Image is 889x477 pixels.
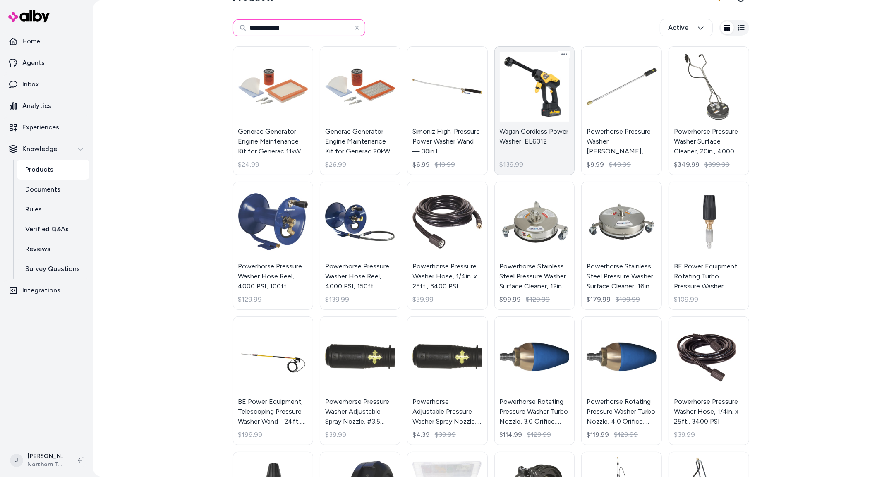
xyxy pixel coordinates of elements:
[233,46,314,175] a: Generac Generator Engine Maintenance Kit for Generac 11kW Standby Generator, Model# 006483-0Gener...
[233,316,314,445] a: BE Power Equipment, Telescoping Pressure Washer Wand - 24ft., Model# 85.206.424LBE Power Equipmen...
[8,10,50,22] img: alby Logo
[17,160,89,180] a: Products
[25,204,42,214] p: Rules
[3,31,89,51] a: Home
[3,53,89,73] a: Agents
[320,316,400,445] a: Powerhorse Pressure Washer Adjustable Spray Nozzle, #3.5 Orifice, 3000 PSIPowerhorse Pressure Was...
[581,316,662,445] a: Powerhorse Rotating Pressure Washer Turbo Nozzle, 4.0 Orifice, 4000 PSIPowerhorse Rotating Pressu...
[25,165,53,175] p: Products
[17,239,89,259] a: Reviews
[320,46,400,175] a: Generac Generator Engine Maintenance Kit for Generac 20kW Standby Generator, Model# 006485-0Gener...
[17,180,89,199] a: Documents
[17,199,89,219] a: Rules
[25,224,69,234] p: Verified Q&As
[320,182,400,310] a: Powerhorse Pressure Washer Hose Reel, 4000 PSI, 150ft. CapacityPowerhorse Pressure Washer Hose Re...
[22,285,60,295] p: Integrations
[25,264,80,274] p: Survey Questions
[669,316,749,445] a: Powerhorse Pressure Washer Hose, 1/4in. x 25ft., 3400 PSIPowerhorse Pressure Washer Hose, 1/4in. ...
[27,452,65,460] p: [PERSON_NAME]
[17,259,89,279] a: Survey Questions
[407,182,488,310] a: Powerhorse Pressure Washer Hose, 1/4in. x 25ft., 3400 PSIPowerhorse Pressure Washer Hose, 1/4in. ...
[22,79,39,89] p: Inbox
[494,182,575,310] a: Powerhorse Stainless Steel Pressure Washer Surface Cleaner, 12in., 4000 PSIPowerhorse Stainless S...
[22,58,45,68] p: Agents
[669,46,749,175] a: Powerhorse Pressure Washer Surface Cleaner, 20in., 4000 PSIPowerhorse Pressure Washer Surface Cle...
[27,460,65,469] span: Northern Tool
[25,244,50,254] p: Reviews
[3,74,89,94] a: Inbox
[22,144,57,154] p: Knowledge
[5,447,71,474] button: J[PERSON_NAME]Northern Tool
[22,101,51,111] p: Analytics
[669,182,749,310] a: BE Power Equipment Rotating Turbo Pressure Washer Nozzle, 5000 PSIBE Power Equipment Rotating Tur...
[494,316,575,445] a: Powerhorse Rotating Pressure Washer Turbo Nozzle, 3.0 Orifice, 4000 PSIPowerhorse Rotating Pressu...
[407,316,488,445] a: Powerhorse Adjustable Pressure Washer Spray Nozzle, #2.5 Orifice, 3000 PSIPowerhorse Adjustable P...
[3,117,89,137] a: Experiences
[581,182,662,310] a: Powerhorse Stainless Steel Pressure Washer Surface Cleaner, 16in., 4000 PSIPowerhorse Stainless S...
[233,182,314,310] a: Powerhorse Pressure Washer Hose Reel, 4000 PSI, 100ft. CapacityPowerhorse Pressure Washer Hose Re...
[494,46,575,175] a: Wagan Cordless Power Washer, EL6312Wagan Cordless Power Washer, EL6312$139.99
[3,96,89,116] a: Analytics
[407,46,488,175] a: Simoniz High-Pressure Power Washer Wand — 30in.LSimoniz High-Pressure Power Washer Wand — 30in.L$...
[10,454,23,467] span: J
[581,46,662,175] a: Powerhorse Pressure Washer Lance, 3000 PSI, 6.5 GPMPowerhorse Pressure Washer [PERSON_NAME], 3000...
[3,280,89,300] a: Integrations
[17,219,89,239] a: Verified Q&As
[25,185,60,194] p: Documents
[22,122,59,132] p: Experiences
[660,19,713,36] button: Active
[3,139,89,159] button: Knowledge
[22,36,40,46] p: Home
